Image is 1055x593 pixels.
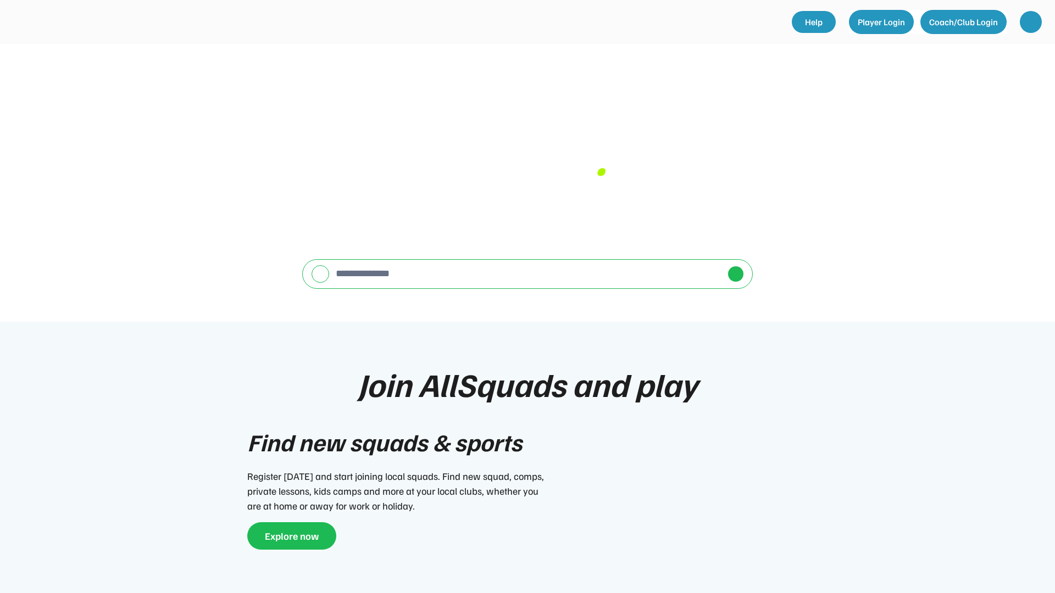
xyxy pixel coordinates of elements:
div: Join AllSquads and play [358,366,697,402]
div: Find new squads & sports [247,424,522,460]
button: Coach/Club Login [920,10,1007,34]
img: yH5BAEAAAAALAAAAAABAAEAAAIBRAA7 [15,11,125,32]
img: yH5BAEAAAAALAAAAAABAAEAAAIBRAA7 [731,270,740,278]
img: yH5BAEAAAAALAAAAAABAAEAAAIBRAA7 [1025,16,1036,27]
div: Find your Squad [DATE] [280,77,775,183]
button: Player Login [849,10,914,34]
font: . [595,126,607,187]
img: yH5BAEAAAAALAAAAAABAAEAAAIBRAA7 [316,270,325,278]
a: Help [792,11,836,33]
div: Register [DATE] and start joining local squads. Find new squad, comps, private lessons, kids camp... [247,469,549,513]
div: Browse, compare & book local coaching programs, camps and other sports activities. [280,190,775,237]
button: Explore now [247,522,336,550]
